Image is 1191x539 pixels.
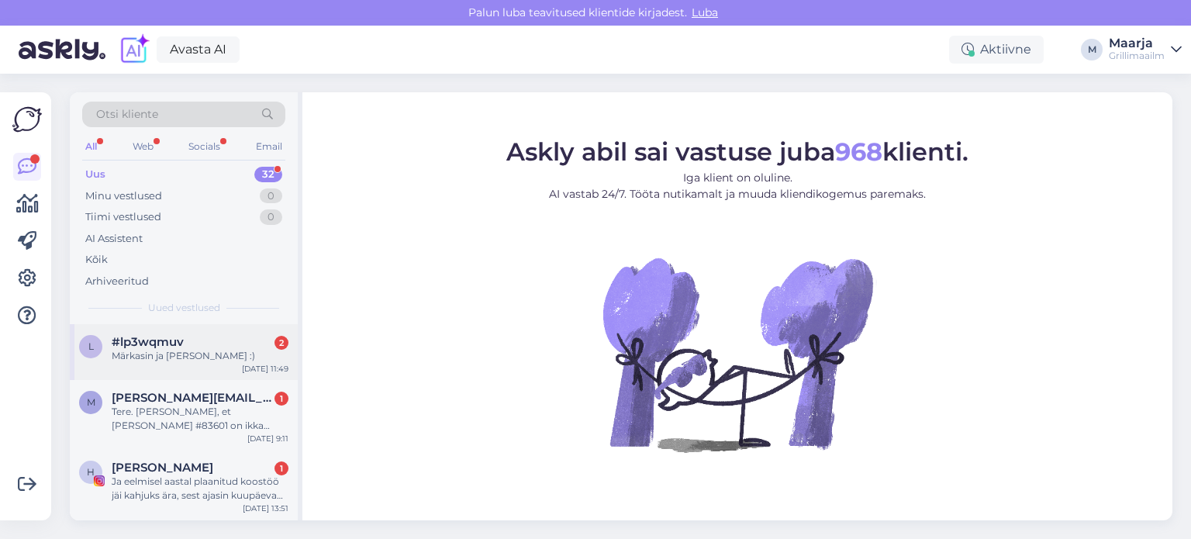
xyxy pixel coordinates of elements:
div: Tiimi vestlused [85,209,161,225]
div: M [1081,39,1103,60]
div: Grillimaailm [1109,50,1165,62]
div: AI Assistent [85,231,143,247]
span: Askly abil sai vastuse juba klienti. [506,136,968,166]
a: MaarjaGrillimaailm [1109,37,1182,62]
div: All [82,136,100,157]
div: Ja eelmisel aastal plaanitud koostöö jäi kahjuks ära, sest ajasin kuupäevad sassi. Kui teil taas ... [112,475,288,503]
div: Arhiveeritud [85,274,149,289]
div: Minu vestlused [85,188,162,204]
img: No Chat active [598,214,877,493]
div: 1 [274,392,288,406]
b: 968 [835,136,882,166]
div: 0 [260,188,282,204]
div: Maarja [1109,37,1165,50]
span: l [88,340,94,352]
div: Tere. [PERSON_NAME], et [PERSON_NAME] #83601 on ikka töötlusel - millal võiks pakk [PERSON_NAME]? [112,405,288,433]
div: Kõik [85,252,108,268]
div: [DATE] 9:11 [247,433,288,444]
span: Henry Jakobson [112,461,213,475]
div: [DATE] 11:49 [242,363,288,375]
div: Märkasin ja [PERSON_NAME] :) [112,349,288,363]
p: Iga klient on oluline. AI vastab 24/7. Tööta nutikamalt ja muuda kliendikogemus paremaks. [506,169,968,202]
div: 0 [260,209,282,225]
div: Web [129,136,157,157]
span: Luba [687,5,723,19]
a: Avasta AI [157,36,240,63]
div: 2 [274,336,288,350]
img: Askly Logo [12,105,42,134]
div: 32 [254,167,282,182]
span: #lp3wqmuv [112,335,184,349]
span: marko.martis@gmail.com [112,391,273,405]
img: explore-ai [118,33,150,66]
div: Email [253,136,285,157]
div: Uus [85,167,105,182]
div: Aktiivne [949,36,1044,64]
span: m [87,396,95,408]
span: Uued vestlused [148,301,220,315]
span: Otsi kliente [96,106,158,123]
div: [DATE] 13:51 [243,503,288,514]
span: H [87,466,95,478]
div: Socials [185,136,223,157]
div: 1 [274,461,288,475]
